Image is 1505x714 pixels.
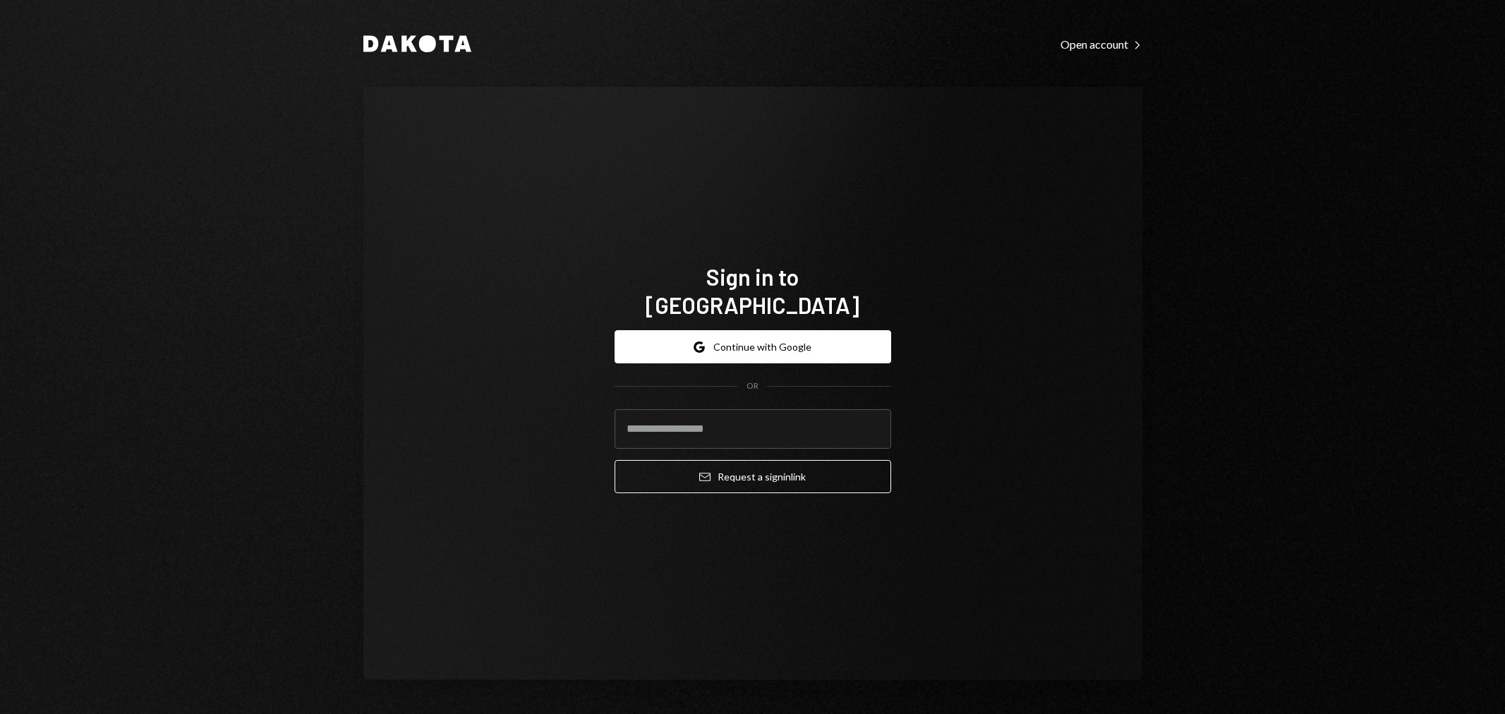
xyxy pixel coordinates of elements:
button: Request a signinlink [615,460,891,493]
div: Open account [1060,37,1142,52]
button: Continue with Google [615,330,891,363]
h1: Sign in to [GEOGRAPHIC_DATA] [615,262,891,319]
a: Open account [1060,36,1142,52]
div: OR [747,380,758,392]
